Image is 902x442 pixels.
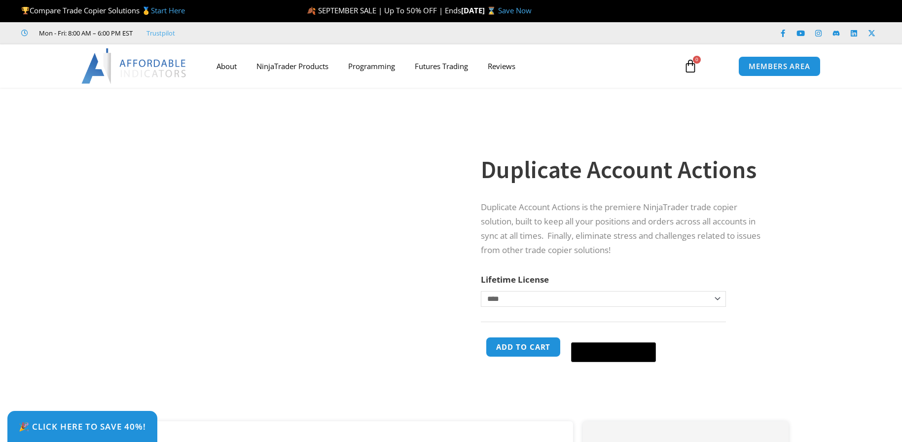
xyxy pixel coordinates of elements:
[569,335,658,336] iframe: Secure payment input frame
[21,5,185,15] span: Compare Trade Copier Solutions 🥇
[338,55,405,77] a: Programming
[207,55,247,77] a: About
[19,422,146,431] span: 🎉 Click Here to save 40%!
[481,274,549,285] label: Lifetime License
[461,5,498,15] strong: [DATE] ⌛
[307,5,461,15] span: 🍂 SEPTEMBER SALE | Up To 50% OFF | Ends
[749,63,810,70] span: MEMBERS AREA
[481,200,769,258] p: Duplicate Account Actions is the premiere NinjaTrader trade copier solution, built to keep all yo...
[247,55,338,77] a: NinjaTrader Products
[207,55,672,77] nav: Menu
[7,411,157,442] a: 🎉 Click Here to save 40%!
[146,27,175,39] a: Trustpilot
[22,7,29,14] img: 🏆
[669,52,712,80] a: 0
[481,152,769,187] h1: Duplicate Account Actions
[738,56,821,76] a: MEMBERS AREA
[498,5,532,15] a: Save Now
[81,48,187,84] img: LogoAI | Affordable Indicators – NinjaTrader
[478,55,525,77] a: Reviews
[405,55,478,77] a: Futures Trading
[486,337,561,357] button: Add to cart
[151,5,185,15] a: Start Here
[693,56,701,64] span: 0
[36,27,133,39] span: Mon - Fri: 8:00 AM – 6:00 PM EST
[571,342,656,362] button: Buy with GPay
